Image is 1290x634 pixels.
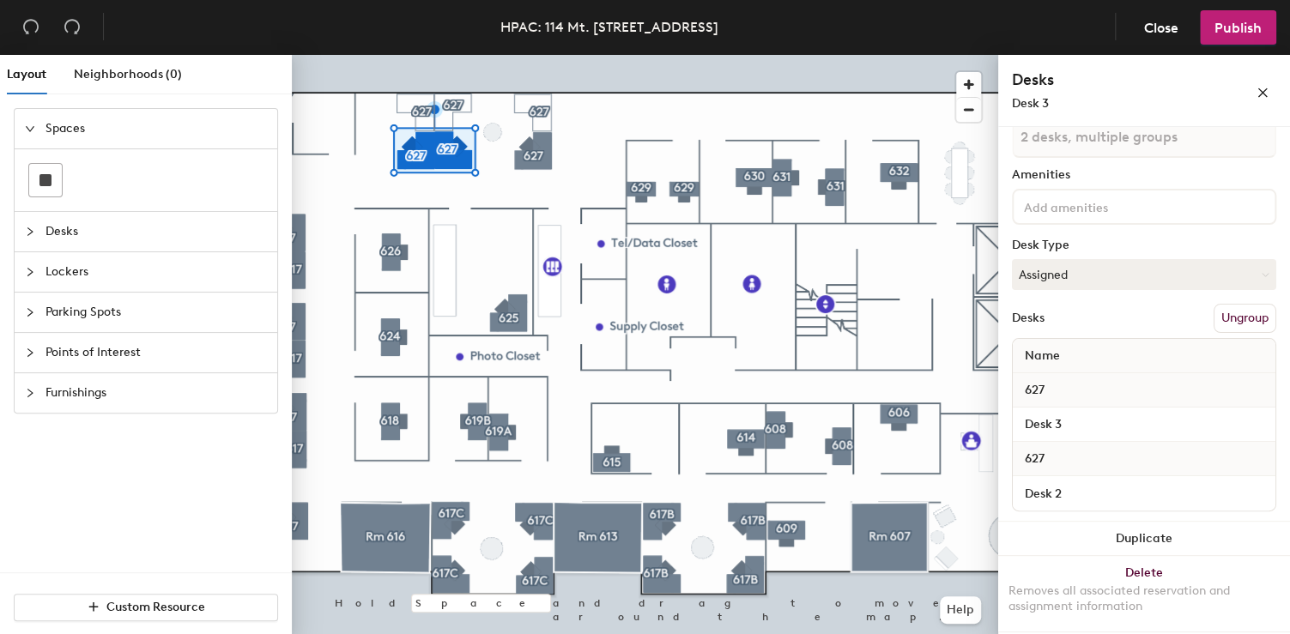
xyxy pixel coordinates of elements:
span: Desk 3 [1012,96,1049,111]
span: Publish [1214,20,1262,36]
span: Neighborhoods (0) [74,67,182,82]
button: DeleteRemoves all associated reservation and assignment information [998,556,1290,631]
div: Desk Type [1012,239,1276,252]
button: Custom Resource [14,594,278,621]
span: collapsed [25,307,35,317]
span: Parking Spots [45,293,267,332]
span: Lockers [45,252,267,292]
span: Furnishings [45,373,267,413]
button: Duplicate [998,522,1290,556]
input: Unnamed desk [1016,481,1272,505]
span: Points of Interest [45,333,267,372]
h4: Desks [1012,69,1201,91]
div: Amenities [1012,168,1276,182]
span: collapsed [25,226,35,237]
div: Desks [1012,311,1045,325]
div: Removes all associated reservation and assignment information [1008,583,1280,614]
span: collapsed [25,388,35,398]
span: Spaces [45,109,267,148]
button: Ungroup [1214,304,1276,333]
button: Publish [1200,10,1276,45]
span: Close [1144,20,1178,36]
span: 627 [1016,444,1053,474]
span: close [1257,87,1269,99]
input: Add amenities [1020,196,1175,216]
span: collapsed [25,267,35,277]
div: HPAC: 114 Mt. [STREET_ADDRESS] [500,16,718,38]
span: Custom Resource [106,600,205,614]
span: collapsed [25,347,35,358]
button: Assigned [1012,259,1276,290]
span: undo [22,18,39,35]
button: Redo (⌘ + ⇧ + Z) [55,10,89,45]
span: 627 [1016,375,1053,406]
span: Desks [45,212,267,251]
span: expanded [25,124,35,134]
button: Close [1130,10,1193,45]
button: Help [940,596,981,624]
span: Name [1016,341,1069,371]
input: Unnamed desk [1016,413,1272,437]
span: Layout [7,67,46,82]
button: Undo (⌘ + Z) [14,10,48,45]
